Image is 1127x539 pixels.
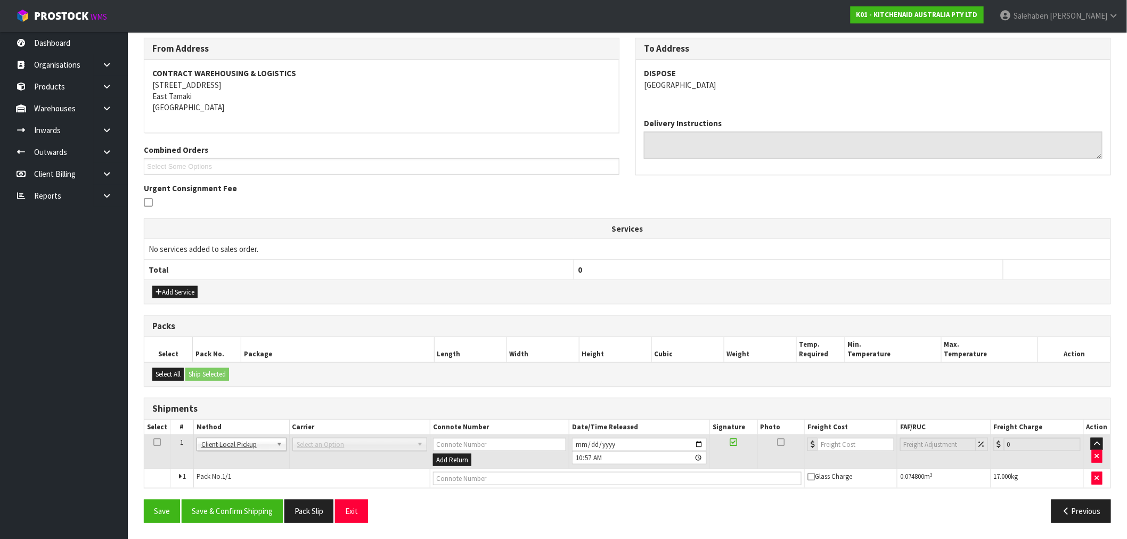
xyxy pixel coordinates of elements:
[942,337,1038,362] th: Max. Temperature
[170,420,194,435] th: #
[91,12,107,22] small: WMS
[297,438,413,451] span: Select an Option
[710,420,758,435] th: Signature
[805,420,897,435] th: Freight Cost
[152,286,198,299] button: Add Service
[144,183,237,194] label: Urgent Consignment Fee
[193,337,241,362] th: Pack No.
[724,337,796,362] th: Weight
[433,454,471,467] button: Add Return
[578,265,583,275] span: 0
[930,471,933,478] sup: 3
[757,420,804,435] th: Photo
[644,68,1102,91] address: [GEOGRAPHIC_DATA]
[144,259,574,280] th: Total
[569,420,710,435] th: Date/Time Released
[193,469,430,488] td: Pack No.
[818,438,894,451] input: Freight Cost
[144,30,1111,530] span: Ship
[796,337,845,362] th: Temp. Required
[144,420,170,435] th: Select
[644,44,1102,54] h3: To Address
[144,500,180,522] button: Save
[284,500,333,522] button: Pack Slip
[579,337,651,362] th: Height
[644,118,722,129] label: Delivery Instructions
[152,68,611,113] address: [STREET_ADDRESS] East Tamaki [GEOGRAPHIC_DATA]
[144,219,1110,239] th: Services
[897,469,991,488] td: m
[1014,11,1048,21] span: Salehaben
[183,472,186,481] span: 1
[434,337,507,362] th: Length
[991,420,1083,435] th: Freight Charge
[651,337,724,362] th: Cubic
[994,472,1011,481] span: 17.000
[1051,500,1111,522] button: Previous
[289,420,430,435] th: Carrier
[152,68,296,78] strong: CONTRACT WAREHOUSING & LOGISTICS
[201,438,272,451] span: Client Local Pickup
[152,44,611,54] h3: From Address
[433,472,802,485] input: Connote Number
[34,9,88,23] span: ProStock
[900,438,976,451] input: Freight Adjustment
[845,337,941,362] th: Min. Temperature
[182,500,283,522] button: Save & Confirm Shipping
[144,144,208,156] label: Combined Orders
[856,10,978,19] strong: K01 - KITCHENAID AUSTRALIA PTY LTD
[180,438,183,447] span: 1
[897,420,991,435] th: FAF/RUC
[144,337,193,362] th: Select
[1050,11,1107,21] span: [PERSON_NAME]
[433,438,566,451] input: Connote Number
[193,420,289,435] th: Method
[152,404,1102,414] h3: Shipments
[1038,337,1110,362] th: Action
[807,472,852,481] span: Glass Charge
[152,368,184,381] button: Select All
[16,9,29,22] img: cube-alt.png
[335,500,368,522] button: Exit
[851,6,984,23] a: K01 - KITCHENAID AUSTRALIA PTY LTD
[152,321,1102,331] h3: Packs
[1004,438,1081,451] input: Freight Charge
[1083,420,1110,435] th: Action
[222,472,231,481] span: 1/1
[144,239,1110,259] td: No services added to sales order.
[241,337,434,362] th: Package
[507,337,579,362] th: Width
[644,68,676,78] strong: DISPOSE
[900,472,924,481] span: 0.074800
[991,469,1083,488] td: kg
[185,368,229,381] button: Ship Selected
[430,420,569,435] th: Connote Number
